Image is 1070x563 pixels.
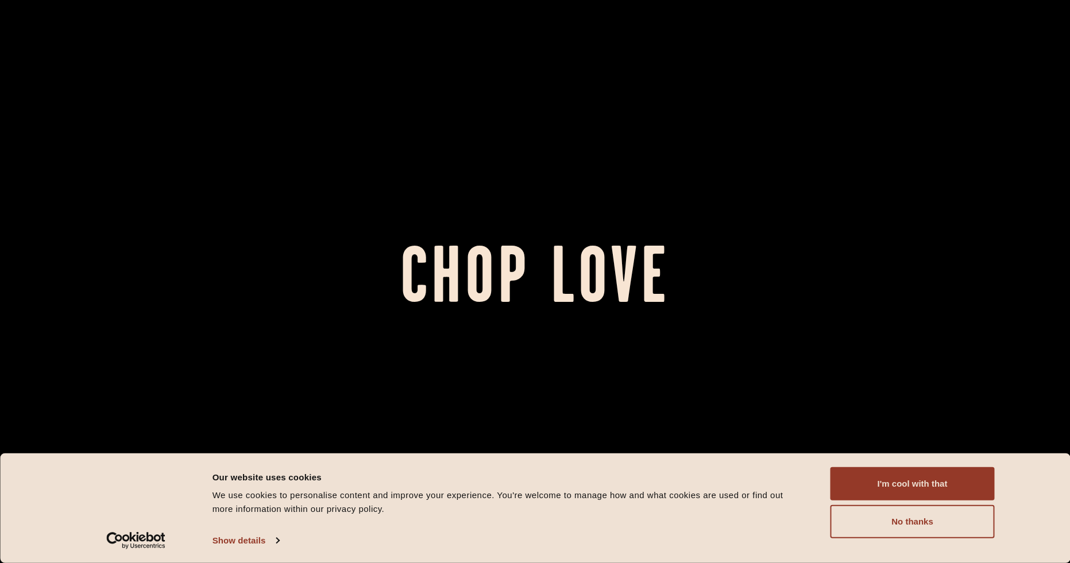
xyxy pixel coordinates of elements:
[86,532,186,549] a: Usercentrics Cookiebot - opens in a new window
[213,488,805,516] div: We use cookies to personalise content and improve your experience. You're welcome to manage how a...
[213,470,805,484] div: Our website uses cookies
[830,505,995,538] button: No thanks
[830,467,995,500] button: I'm cool with that
[213,532,279,549] a: Show details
